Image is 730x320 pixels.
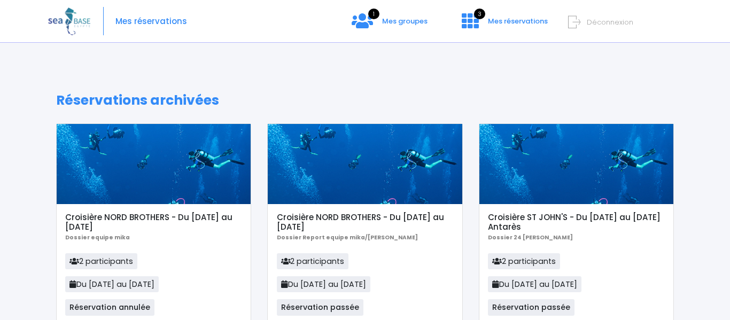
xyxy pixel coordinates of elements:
span: 1 [368,9,379,19]
span: Réservation annulée [65,299,154,315]
span: Réservation passée [488,299,574,315]
b: Dossier Report equipe mika/[PERSON_NAME] [277,233,418,241]
span: 2 participants [277,253,349,269]
span: Réservation passée [277,299,363,315]
a: 3 Mes réservations [453,20,554,30]
span: Du [DATE] au [DATE] [65,276,159,292]
span: Du [DATE] au [DATE] [277,276,370,292]
span: 2 participants [65,253,137,269]
h5: Croisière ST JOHN'S - Du [DATE] au [DATE] Antarès [488,213,665,232]
b: Dossier equipe mika [65,233,130,241]
span: Mes réservations [488,16,548,26]
span: Mes groupes [382,16,428,26]
span: Déconnexion [587,17,633,27]
h1: Réservations archivées [56,92,674,108]
span: 3 [474,9,485,19]
span: Du [DATE] au [DATE] [488,276,581,292]
a: 1 Mes groupes [343,20,436,30]
h5: Croisière NORD BROTHERS - Du [DATE] au [DATE] [277,213,454,232]
span: 2 participants [488,253,560,269]
h5: Croisière NORD BROTHERS - Du [DATE] au [DATE] [65,213,242,232]
b: Dossier 24 [PERSON_NAME] [488,233,573,241]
